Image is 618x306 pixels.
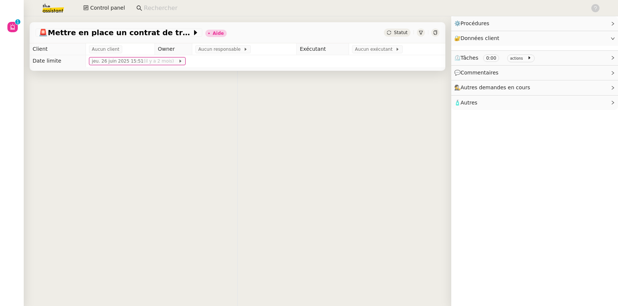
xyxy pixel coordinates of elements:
[198,46,243,53] span: Aucun responsable
[213,31,224,36] div: Aide
[461,55,478,61] span: Tâches
[461,70,498,76] span: Commentaires
[79,3,129,13] button: Control panel
[510,56,523,60] small: actions
[461,20,489,26] span: Procédures
[461,100,477,106] span: Autres
[451,16,618,31] div: ⚙️Procédures
[451,66,618,80] div: 💬Commentaires
[461,84,530,90] span: Autres demandes en cours
[454,70,502,76] span: 💬
[454,84,534,90] span: 🕵️
[39,29,192,36] span: Mettre en place un contrat de transfert avec La Poste
[144,59,176,64] span: (il y a 2 mois)
[16,19,19,26] p: 1
[92,46,119,53] span: Aucun client
[461,35,499,41] span: Données client
[454,55,538,61] span: ⏲️
[15,19,20,24] nz-badge-sup: 1
[454,100,477,106] span: 🧴
[30,55,86,67] td: Date limite
[297,43,349,55] td: Exécutant
[39,28,48,37] span: 🚨
[454,34,502,43] span: 🔐
[451,51,618,65] div: ⏲️Tâches 0:00 actions
[451,31,618,46] div: 🔐Données client
[454,19,493,28] span: ⚙️
[90,4,125,12] span: Control panel
[92,57,178,65] span: jeu. 26 juin 2025 15:51
[483,54,499,62] nz-tag: 0:00
[355,46,395,53] span: Aucun exécutant
[30,43,86,55] td: Client
[394,30,408,35] span: Statut
[144,3,583,13] input: Rechercher
[451,96,618,110] div: 🧴Autres
[154,43,192,55] td: Owner
[451,80,618,95] div: 🕵️Autres demandes en cours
